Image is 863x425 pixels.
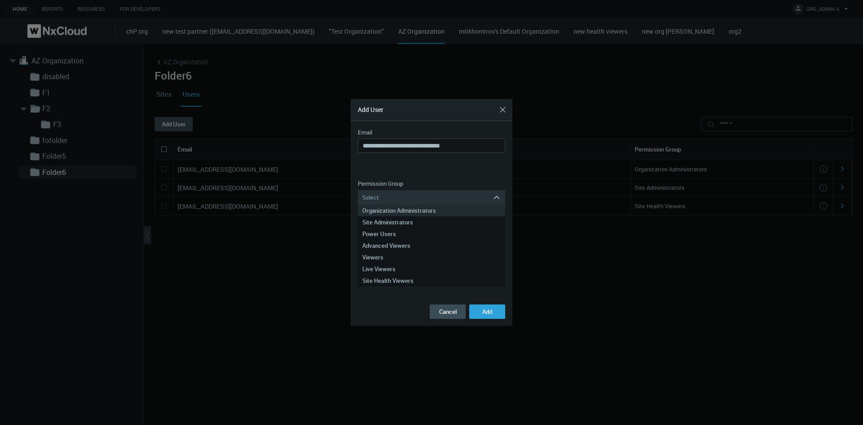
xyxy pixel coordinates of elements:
button: Close [495,103,510,117]
button: Cancel [430,304,466,319]
div: Live Viewers [362,263,501,275]
div: Power Users [362,228,501,240]
div: Organization Administrators [362,205,501,216]
button: Add [469,304,505,319]
div: Site Health Viewers [362,275,501,286]
div: Viewers [362,251,501,263]
label: Permission Group [358,179,403,188]
div: Site Administrators [362,216,501,228]
label: Email [358,128,372,137]
span: Add User [358,105,383,114]
span: Add [482,308,492,316]
div: Advanced Viewers [362,240,501,251]
div: Select [358,190,493,205]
